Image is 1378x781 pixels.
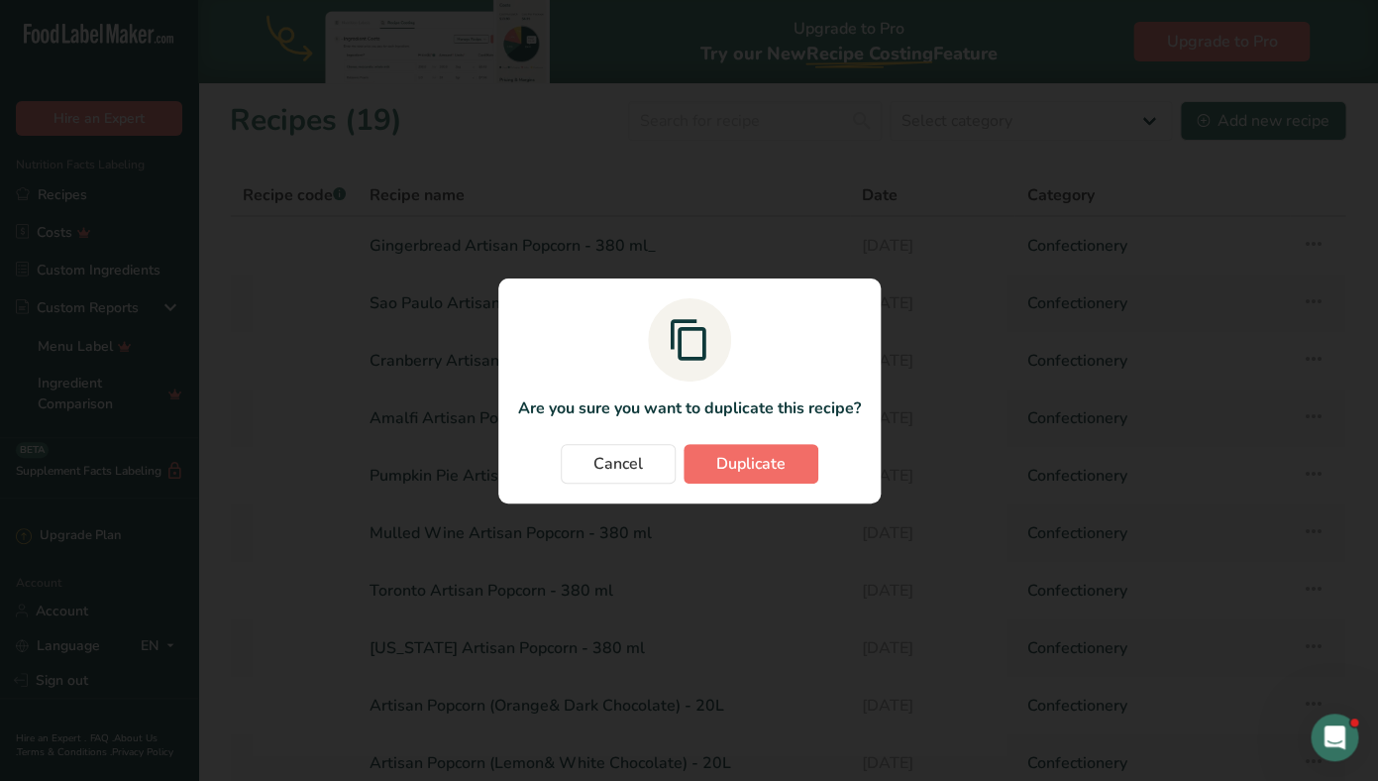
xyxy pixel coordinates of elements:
[593,452,643,476] span: Cancel
[1311,714,1358,761] iframe: Intercom live chat
[716,452,786,476] span: Duplicate
[518,396,861,420] p: Are you sure you want to duplicate this recipe?
[684,444,818,484] button: Duplicate
[561,444,676,484] button: Cancel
